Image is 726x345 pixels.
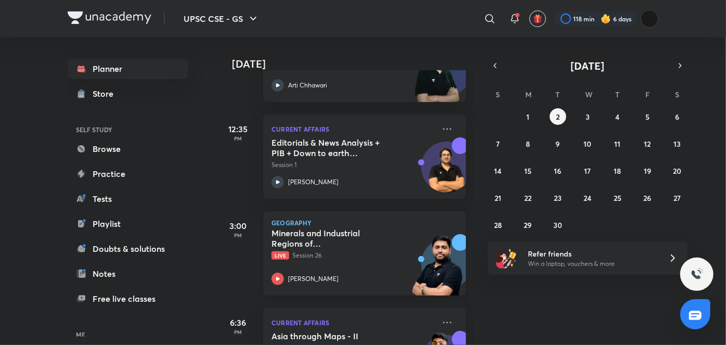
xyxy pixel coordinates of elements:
button: September 3, 2025 [579,108,596,125]
button: September 18, 2025 [609,162,626,179]
p: PM [217,232,259,238]
abbr: September 14, 2025 [495,166,502,176]
img: Avatar [422,147,472,197]
a: Store [68,83,188,104]
abbr: September 6, 2025 [675,112,679,122]
p: Win a laptop, vouchers & more [528,259,656,269]
button: September 15, 2025 [520,162,536,179]
span: [DATE] [571,59,605,73]
abbr: September 5, 2025 [645,112,650,122]
h4: [DATE] [232,58,476,70]
h5: Asia through Maps - II [271,331,401,341]
a: Doubts & solutions [68,238,188,259]
button: September 19, 2025 [639,162,656,179]
button: September 16, 2025 [550,162,566,179]
h5: 6:36 [217,316,259,329]
abbr: September 30, 2025 [553,220,562,230]
abbr: September 25, 2025 [614,193,621,203]
abbr: September 11, 2025 [614,139,620,149]
a: Browse [68,138,188,159]
p: Session 1 [271,160,435,170]
abbr: September 10, 2025 [584,139,591,149]
button: September 12, 2025 [639,135,656,152]
a: Notes [68,263,188,284]
button: September 30, 2025 [550,216,566,233]
abbr: Sunday [496,90,500,99]
abbr: September 17, 2025 [584,166,591,176]
button: September 25, 2025 [609,189,626,206]
h5: Minerals and Industrial Regions of India - III [271,228,401,249]
abbr: September 22, 2025 [524,193,531,203]
img: ttu [691,268,703,280]
button: September 14, 2025 [490,162,507,179]
abbr: September 27, 2025 [673,193,681,203]
p: PM [217,329,259,335]
abbr: Tuesday [556,90,560,99]
button: avatar [529,10,546,27]
p: Arti Chhawari [288,81,327,90]
button: September 13, 2025 [669,135,685,152]
abbr: September 23, 2025 [554,193,562,203]
a: Playlist [68,213,188,234]
button: September 20, 2025 [669,162,685,179]
button: September 8, 2025 [520,135,536,152]
button: September 6, 2025 [669,108,685,125]
img: unacademy [409,41,466,112]
button: [DATE] [502,58,673,73]
abbr: September 13, 2025 [673,139,681,149]
button: September 17, 2025 [579,162,596,179]
button: UPSC CSE - GS [177,8,266,29]
abbr: September 12, 2025 [644,139,651,149]
button: September 2, 2025 [550,108,566,125]
a: Company Logo [68,11,151,27]
abbr: Friday [645,90,650,99]
abbr: September 8, 2025 [526,139,530,149]
p: Geography [271,220,458,226]
abbr: September 24, 2025 [584,193,591,203]
button: September 24, 2025 [579,189,596,206]
abbr: Saturday [675,90,679,99]
button: September 27, 2025 [669,189,685,206]
img: unacademy [409,234,466,306]
img: Company Logo [68,11,151,24]
abbr: September 16, 2025 [554,166,562,176]
abbr: September 20, 2025 [673,166,681,176]
p: Current Affairs [271,316,435,329]
button: September 11, 2025 [609,135,626,152]
h6: ME [68,326,188,343]
a: Free live classes [68,288,188,309]
abbr: September 4, 2025 [615,112,619,122]
p: [PERSON_NAME] [288,177,339,187]
img: avatar [533,14,542,23]
button: September 7, 2025 [490,135,507,152]
abbr: Wednesday [585,90,592,99]
img: Vidhi dubey [641,10,658,28]
abbr: September 21, 2025 [495,193,501,203]
abbr: September 3, 2025 [586,112,590,122]
abbr: September 26, 2025 [643,193,651,203]
button: September 26, 2025 [639,189,656,206]
abbr: September 28, 2025 [494,220,502,230]
a: Practice [68,163,188,184]
abbr: September 18, 2025 [614,166,621,176]
button: September 22, 2025 [520,189,536,206]
img: referral [496,248,517,269]
img: streak [601,14,611,24]
button: September 1, 2025 [520,108,536,125]
button: September 28, 2025 [490,216,507,233]
p: [PERSON_NAME] [288,274,339,284]
abbr: Monday [525,90,531,99]
p: Current Affairs [271,123,435,135]
button: September 10, 2025 [579,135,596,152]
a: Planner [68,58,188,79]
abbr: September 29, 2025 [524,220,532,230]
div: Store [93,87,120,100]
abbr: September 2, 2025 [556,112,560,122]
button: September 5, 2025 [639,108,656,125]
p: PM [217,135,259,142]
h6: Refer friends [528,248,656,259]
h6: SELF STUDY [68,121,188,138]
button: September 21, 2025 [490,189,507,206]
abbr: September 7, 2025 [496,139,500,149]
h5: 3:00 [217,220,259,232]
